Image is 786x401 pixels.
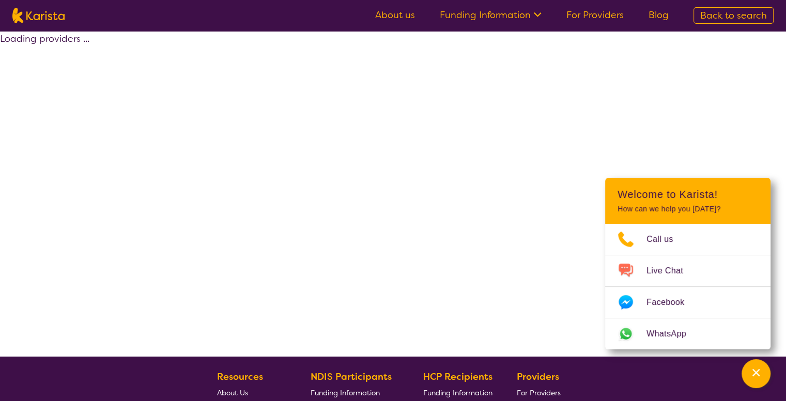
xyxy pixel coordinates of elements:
[423,388,492,397] span: Funding Information
[423,384,492,400] a: Funding Information
[566,9,624,21] a: For Providers
[646,263,696,279] span: Live Chat
[646,326,699,342] span: WhatsApp
[618,205,758,213] p: How can we help you [DATE]?
[440,9,542,21] a: Funding Information
[605,224,770,349] ul: Choose channel
[517,388,561,397] span: For Providers
[646,295,697,310] span: Facebook
[311,388,380,397] span: Funding Information
[517,384,565,400] a: For Providers
[742,359,770,388] button: Channel Menu
[217,371,263,383] b: Resources
[649,9,669,21] a: Blog
[693,7,774,24] a: Back to search
[618,188,758,201] h2: Welcome to Karista!
[646,232,686,247] span: Call us
[423,371,492,383] b: HCP Recipients
[605,178,770,349] div: Channel Menu
[12,8,65,23] img: Karista logo
[700,9,767,22] span: Back to search
[311,371,392,383] b: NDIS Participants
[605,318,770,349] a: Web link opens in a new tab.
[311,384,399,400] a: Funding Information
[517,371,559,383] b: Providers
[217,384,286,400] a: About Us
[375,9,415,21] a: About us
[217,388,248,397] span: About Us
